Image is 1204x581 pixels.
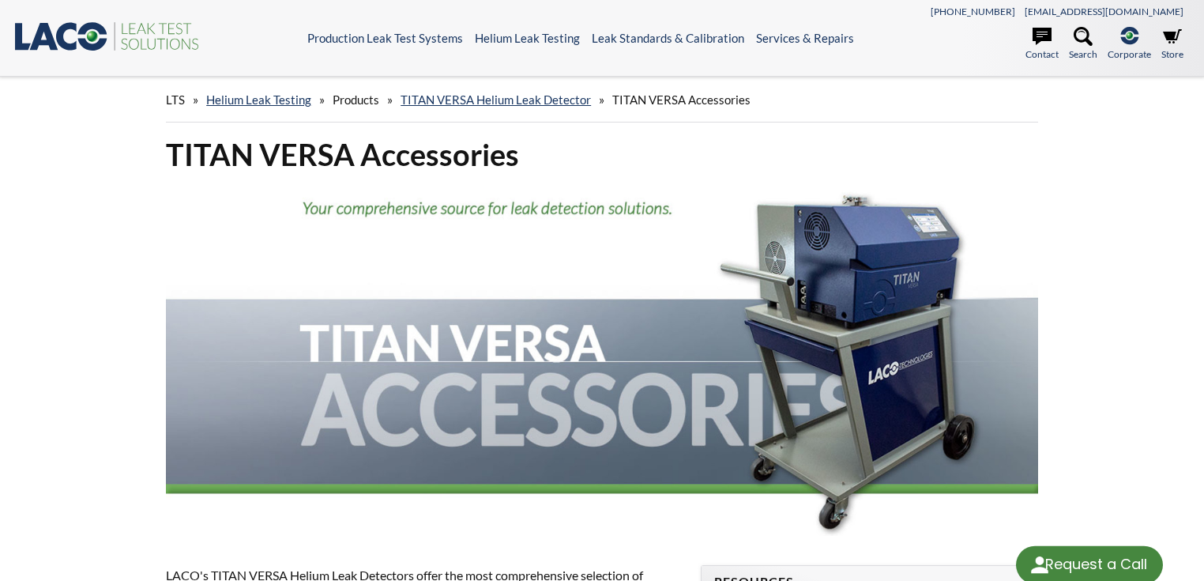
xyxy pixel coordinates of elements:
a: Contact [1025,27,1059,62]
img: round button [1027,553,1052,578]
a: Store [1161,27,1183,62]
img: TITAN VERSA Accessories header [166,187,1038,535]
a: [PHONE_NUMBER] [931,6,1015,17]
a: Helium Leak Testing [206,92,311,107]
a: Leak Standards & Calibration [592,31,744,45]
a: Production Leak Test Systems [307,31,463,45]
a: Search [1069,27,1097,62]
h1: TITAN VERSA Accessories [166,135,1038,174]
span: LTS [166,92,185,107]
a: Services & Repairs [756,31,854,45]
span: Corporate [1108,47,1151,62]
span: TITAN VERSA Accessories [612,92,751,107]
a: Helium Leak Testing [475,31,580,45]
span: Products [333,92,379,107]
a: TITAN VERSA Helium Leak Detector [401,92,591,107]
a: [EMAIL_ADDRESS][DOMAIN_NAME] [1025,6,1183,17]
div: » » » » [166,77,1038,123]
